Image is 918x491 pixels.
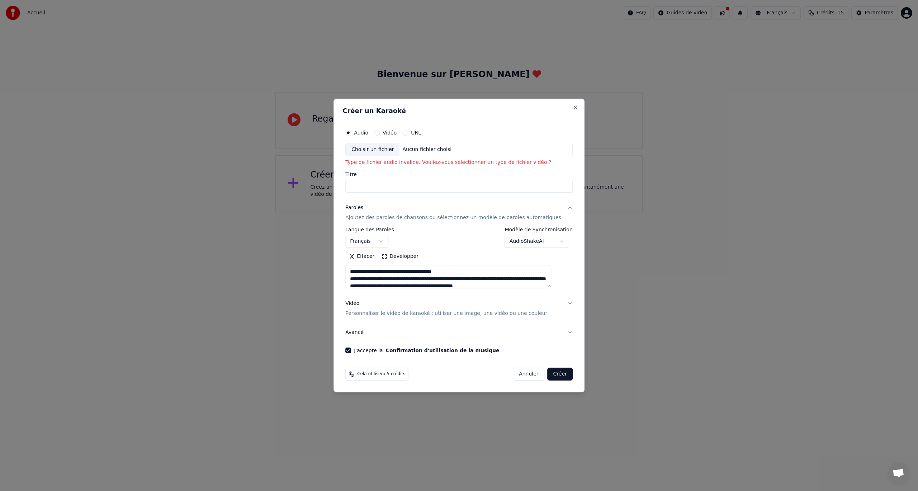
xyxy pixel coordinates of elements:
[342,108,576,114] h2: Créer un Karaoké
[345,214,561,222] p: Ajoutez des paroles de chansons ou sélectionnez un modèle de paroles automatiques
[354,130,368,135] label: Audio
[345,227,573,294] div: ParolesAjoutez des paroles de chansons ou sélectionnez un modèle de paroles automatiques
[357,371,405,377] span: Cela utilisera 5 crédits
[383,130,397,135] label: Vidéo
[345,199,573,227] button: ParolesAjoutez des paroles de chansons ou sélectionnez un modèle de paroles automatiques
[548,368,573,381] button: Créer
[386,348,500,353] button: J'accepte la
[345,159,573,166] p: Type de fichier audio invalide. Vouliez-vous sélectionner un type de fichier vidéo ?
[346,143,399,156] div: Choisir un fichier
[345,310,547,317] p: Personnaliser le vidéo de karaoké : utiliser une image, une vidéo ou une couleur
[354,348,499,353] label: J'accepte la
[505,227,573,232] label: Modèle de Synchronisation
[378,251,422,262] button: Développer
[345,204,363,212] div: Paroles
[345,172,573,177] label: Titre
[345,251,378,262] button: Effacer
[411,130,421,135] label: URL
[345,300,547,317] div: Vidéo
[345,323,573,342] button: Avancé
[400,146,455,153] div: Aucun fichier choisi
[345,294,573,323] button: VidéoPersonnaliser le vidéo de karaoké : utiliser une image, une vidéo ou une couleur
[513,368,544,381] button: Annuler
[345,227,394,232] label: Langue des Paroles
